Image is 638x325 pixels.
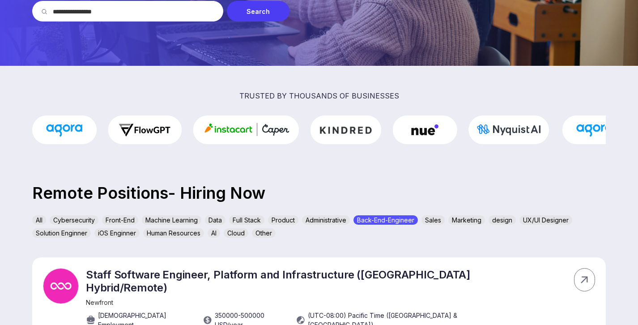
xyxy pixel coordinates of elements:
div: design [489,215,516,225]
div: Back-End-Engineer [353,215,418,225]
p: Staff Software Engineer, Platform and Infrastructure ([GEOGRAPHIC_DATA] Hybrid/Remote) [86,268,504,294]
div: Front-End [102,215,138,225]
div: iOS Enginner [94,228,140,238]
div: AI [208,228,220,238]
div: Solution Enginner [32,228,91,238]
div: Machine Learning [142,215,201,225]
div: Other [252,228,276,238]
div: Marketing [448,215,485,225]
div: Full Stack [229,215,264,225]
div: Product [268,215,298,225]
div: All [32,215,46,225]
span: Newfront [86,299,113,306]
div: Cloud [224,228,248,238]
div: Cybersecurity [50,215,98,225]
div: Sales [421,215,445,225]
div: Administrative [302,215,350,225]
div: Human Resources [143,228,204,238]
div: UX/UI Designer [519,215,572,225]
div: Data [205,215,225,225]
div: Search [227,1,289,21]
